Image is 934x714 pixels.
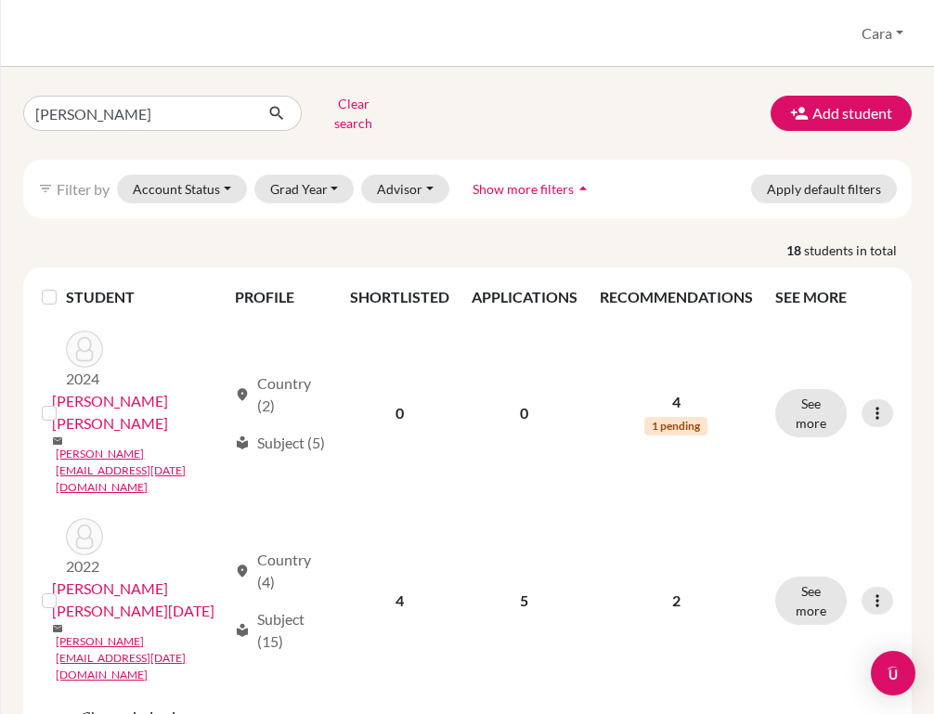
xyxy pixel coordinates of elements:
a: [PERSON_NAME][EMAIL_ADDRESS][DATE][DOMAIN_NAME] [56,633,226,683]
a: [PERSON_NAME] [PERSON_NAME] [52,390,226,435]
td: 0 [339,319,461,507]
button: Show more filtersarrow_drop_up [457,175,608,203]
span: location_on [235,387,250,402]
div: Subject (5) [235,432,325,454]
span: mail [52,623,63,634]
span: Filter by [57,180,110,198]
span: local_library [235,623,250,638]
td: 4 [339,507,461,695]
a: [PERSON_NAME][EMAIL_ADDRESS][DATE][DOMAIN_NAME] [56,446,226,496]
th: PROFILE [224,275,339,319]
td: 5 [461,507,589,695]
span: students in total [804,240,912,260]
div: Open Intercom Messenger [871,651,915,695]
span: 1 pending [644,417,707,435]
th: STUDENT [66,275,223,319]
th: APPLICATIONS [461,275,589,319]
th: RECOMMENDATIONS [589,275,764,319]
button: See more [775,389,847,437]
td: 0 [461,319,589,507]
button: Cara [853,16,912,51]
input: Find student by name... [23,96,253,131]
a: [PERSON_NAME] [PERSON_NAME][DATE] [52,578,226,622]
div: Subject (15) [235,608,328,653]
p: 4 [600,391,753,413]
i: filter_list [38,181,53,196]
button: See more [775,577,847,625]
div: Country (2) [235,372,328,417]
th: SEE MORE [764,275,904,319]
p: 2024 [66,368,103,390]
img: Alfaro Carranza, Lucía [66,331,103,368]
button: Add student [771,96,912,131]
span: mail [52,435,63,447]
button: Grad Year [254,175,355,203]
p: 2 [600,590,753,612]
span: location_on [235,564,250,578]
span: Show more filters [473,181,574,197]
p: 2022 [66,555,103,578]
img: Avila Palomo, Lucia [66,518,103,555]
button: Account Status [117,175,247,203]
span: local_library [235,435,250,450]
button: Apply default filters [751,175,897,203]
button: Clear search [302,89,405,137]
div: Country (4) [235,549,328,593]
th: SHORTLISTED [339,275,461,319]
button: Advisor [361,175,449,203]
strong: 18 [786,240,804,260]
i: arrow_drop_up [574,179,592,198]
